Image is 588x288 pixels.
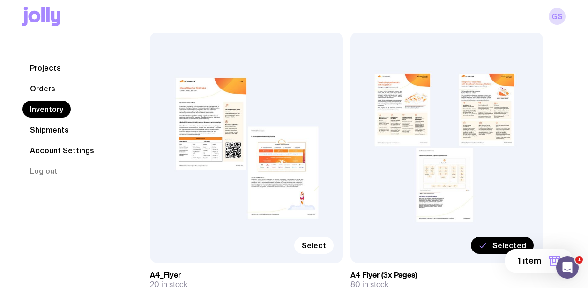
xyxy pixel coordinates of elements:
button: Log out [22,162,65,179]
button: 1 item [505,249,573,273]
a: Orders [22,80,63,97]
a: GS [549,8,566,25]
a: Inventory [22,101,71,118]
h3: A4 Flyer (3x Pages) [350,271,543,280]
a: Shipments [22,121,76,138]
span: 1 [575,256,583,264]
span: Select [302,241,326,250]
span: 1 item [518,255,541,266]
iframe: Intercom live chat [556,256,579,279]
h3: A4_Flyer [150,271,343,280]
span: Selected [492,241,526,250]
a: Projects [22,59,68,76]
a: Account Settings [22,142,102,159]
